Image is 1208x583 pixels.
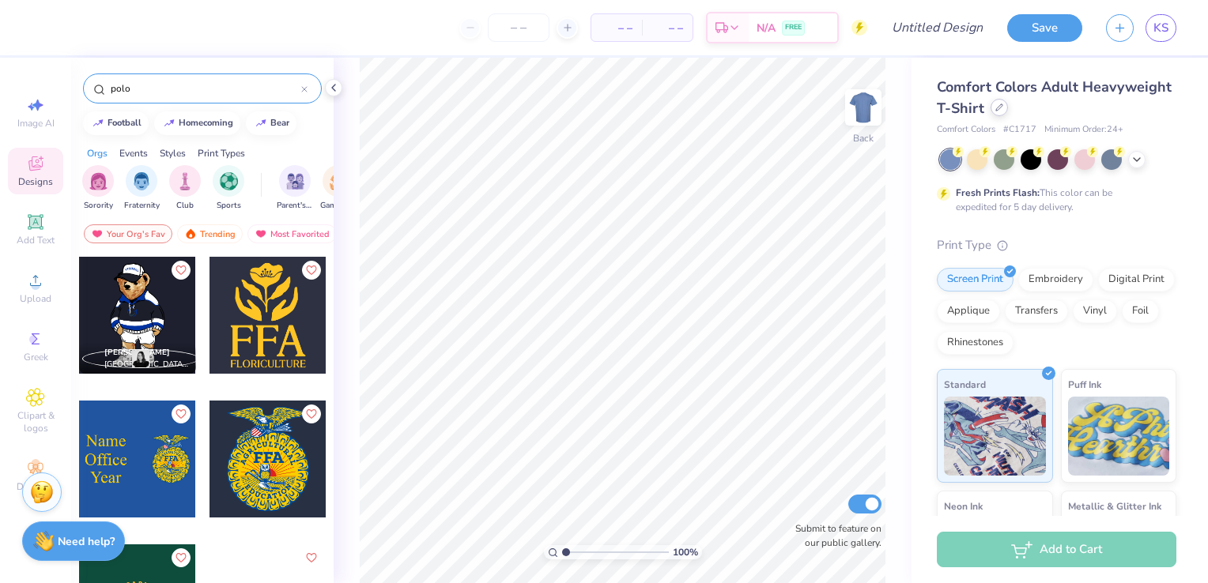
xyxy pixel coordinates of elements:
[198,146,245,160] div: Print Types
[847,92,879,123] img: Back
[1073,299,1117,323] div: Vinyl
[213,165,244,212] button: filter button
[169,165,201,212] div: filter for Club
[255,118,267,128] img: trend_line.gif
[1018,268,1093,291] div: Embroidery
[330,172,348,190] img: Game Day Image
[109,81,301,96] input: Try "Alpha"
[124,165,160,212] button: filter button
[87,146,108,160] div: Orgs
[488,13,549,42] input: – –
[82,165,114,212] button: filter button
[879,12,995,43] input: Untitled Design
[160,146,186,160] div: Styles
[104,347,170,358] span: [PERSON_NAME]
[270,118,289,127] div: bear
[286,172,304,190] img: Parent's Weekend Image
[83,111,149,135] button: football
[757,20,776,36] span: N/A
[213,165,244,212] div: filter for Sports
[255,228,267,239] img: most_fav.gif
[24,351,48,363] span: Greek
[217,200,241,212] span: Sports
[785,22,802,33] span: FREE
[8,409,63,434] span: Clipart & logos
[787,521,881,550] label: Submit to feature on our public gallery.
[58,534,115,549] strong: Need help?
[91,228,104,239] img: most_fav.gif
[1007,14,1082,42] button: Save
[172,548,191,567] button: Like
[937,331,1014,355] div: Rhinestones
[84,200,113,212] span: Sorority
[673,545,698,559] span: 100 %
[163,118,176,128] img: trend_line.gif
[17,480,55,493] span: Decorate
[1146,14,1176,42] a: KS
[119,146,148,160] div: Events
[1044,123,1123,137] span: Minimum Order: 24 +
[937,123,995,137] span: Comfort Colors
[277,165,313,212] div: filter for Parent's Weekend
[944,376,986,393] span: Standard
[944,498,983,514] span: Neon Ink
[1098,268,1175,291] div: Digital Print
[89,172,108,190] img: Sorority Image
[1068,498,1161,514] span: Metallic & Glitter Ink
[302,404,321,423] button: Like
[601,20,632,36] span: – –
[84,224,172,243] div: Your Org's Fav
[133,172,150,190] img: Fraternity Image
[172,404,191,423] button: Like
[320,165,357,212] button: filter button
[247,224,337,243] div: Most Favorited
[108,118,142,127] div: football
[302,548,321,567] button: Like
[302,261,321,280] button: Like
[124,200,160,212] span: Fraternity
[1068,376,1101,393] span: Puff Ink
[169,165,201,212] button: filter button
[18,175,53,188] span: Designs
[1068,397,1170,476] img: Puff Ink
[104,359,190,370] span: [GEOGRAPHIC_DATA], [GEOGRAPHIC_DATA]
[20,292,51,305] span: Upload
[277,165,313,212] button: filter button
[92,118,104,128] img: trend_line.gif
[82,165,114,212] div: filter for Sorority
[320,165,357,212] div: filter for Game Day
[17,117,55,130] span: Image AI
[937,77,1172,118] span: Comfort Colors Adult Heavyweight T-Shirt
[1153,19,1168,37] span: KS
[937,236,1176,254] div: Print Type
[277,200,313,212] span: Parent's Weekend
[937,268,1014,291] div: Screen Print
[124,165,160,212] div: filter for Fraternity
[956,186,1150,214] div: This color can be expedited for 5 day delivery.
[220,172,238,190] img: Sports Image
[184,228,197,239] img: trending.gif
[172,261,191,280] button: Like
[1122,299,1159,323] div: Foil
[1005,299,1068,323] div: Transfers
[17,234,55,246] span: Add Text
[320,200,357,212] span: Game Day
[246,111,296,135] button: bear
[651,20,683,36] span: – –
[944,397,1046,476] img: Standard
[937,299,1000,323] div: Applique
[853,131,874,145] div: Back
[154,111,240,135] button: homecoming
[177,224,243,243] div: Trending
[1003,123,1036,137] span: # C1717
[179,118,233,127] div: homecoming
[176,200,194,212] span: Club
[956,186,1040,199] strong: Fresh Prints Flash:
[176,172,194,190] img: Club Image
